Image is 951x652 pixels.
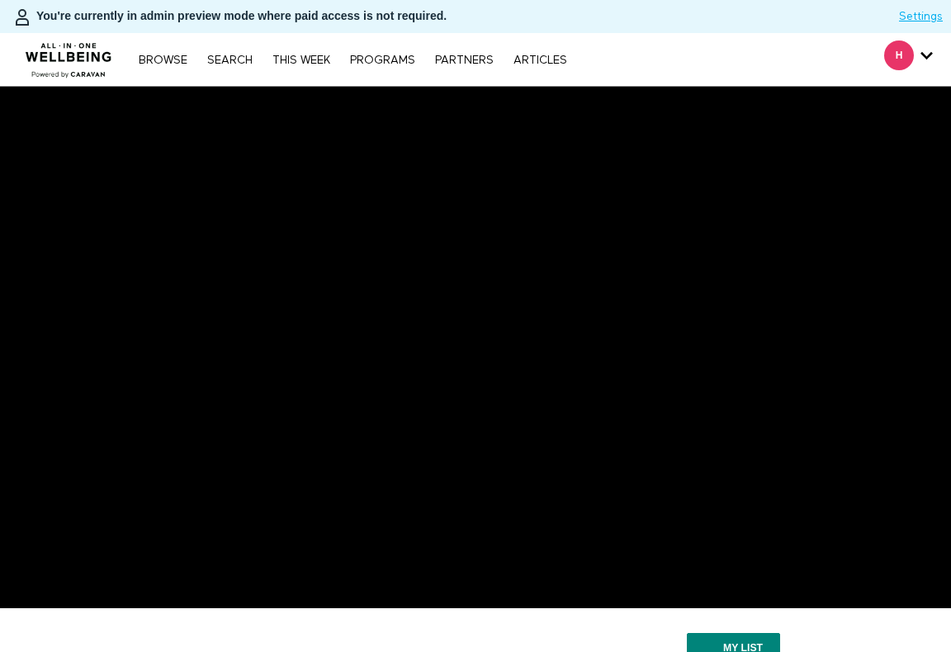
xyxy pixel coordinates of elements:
[505,55,575,66] a: ARTICLES
[19,31,119,80] img: CARAVAN
[12,7,32,27] img: person-bdfc0eaa9744423c596e6e1c01710c89950b1dff7c83b5d61d716cfd8139584f.svg
[342,55,423,66] a: PROGRAMS
[899,8,943,25] a: Settings
[130,51,575,68] nav: Primary
[427,55,502,66] a: PARTNERS
[264,55,338,66] a: THIS WEEK
[130,55,196,66] a: Browse
[872,33,945,86] div: Secondary
[199,55,261,66] a: Search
